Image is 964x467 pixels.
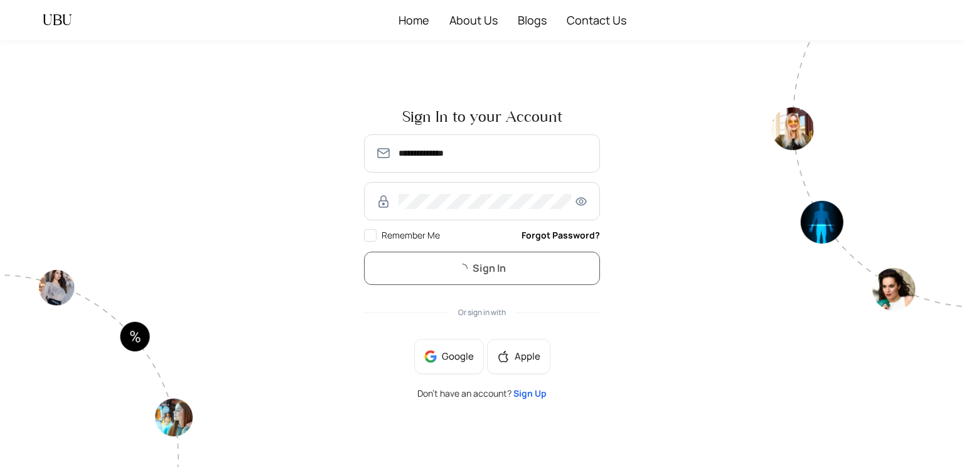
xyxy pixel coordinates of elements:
button: Google [414,339,484,374]
span: Sign In [473,261,506,275]
span: loading [456,262,469,274]
span: Google [442,350,474,363]
a: Sign Up [513,387,547,399]
button: Sign In [364,252,600,285]
span: Sign In to your Account [364,109,600,124]
img: google-BnAmSPDJ.png [424,350,437,363]
img: RzWbU6KsXbv8M5bTtlu7p38kHlzSfb4MlcTUAAAAASUVORK5CYII= [376,194,391,209]
button: appleApple [487,339,550,374]
span: eye [574,196,589,207]
a: Forgot Password? [522,228,600,242]
span: Apple [515,350,540,363]
span: Don’t have an account? [417,389,547,398]
span: apple [497,350,510,363]
img: authpagecirlce2-Tt0rwQ38.png [771,40,964,311]
span: Remember Me [382,229,440,241]
img: SmmOVPU3il4LzjOz1YszJ8A9TzvK+6qU9RAAAAAElFTkSuQmCC [376,146,391,161]
span: Or sign in with [458,307,506,318]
